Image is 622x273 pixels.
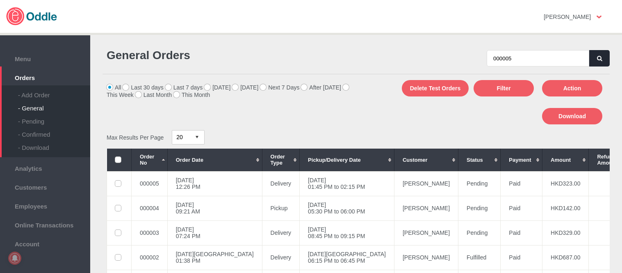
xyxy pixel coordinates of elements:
td: Pending [458,196,501,220]
th: Order No [132,149,168,171]
td: [PERSON_NAME] [394,220,458,245]
td: [DATE] 01:45 PM to 02:15 PM [300,171,394,196]
td: [PERSON_NAME] [394,196,458,220]
button: Download [542,108,602,124]
th: Payment [501,149,542,171]
label: [DATE] [232,84,258,91]
td: Pending [458,220,501,245]
button: Filter [474,80,534,96]
td: Delivery [262,171,300,196]
div: - Add Order [18,85,90,99]
th: Order Date [167,149,262,171]
label: Next 7 Days [260,84,299,91]
td: [DATE] 07:24 PM [167,220,262,245]
span: Max Results Per Page [107,134,164,140]
strong: [PERSON_NAME] [544,14,591,20]
td: Pickup [262,196,300,220]
td: Delivery [262,245,300,270]
td: Fulfilled [458,245,501,270]
td: HKD323.00 [542,171,589,196]
label: After [DATE] [301,84,341,91]
img: user-option-arrow.png [597,16,601,18]
label: This Month [173,92,210,98]
td: [PERSON_NAME] [394,245,458,270]
div: - Confirmed [18,125,90,138]
label: Last 30 days [123,84,163,91]
td: [DATE] 12:26 PM [167,171,262,196]
td: [DATE] 08:45 PM to 09:15 PM [300,220,394,245]
button: Action [542,80,602,96]
td: HKD687.00 [542,245,589,270]
span: Orders [4,72,86,81]
td: Paid [501,220,542,245]
button: Delete Test Orders [402,80,469,96]
label: Last 7 days [165,84,203,91]
div: - General [18,99,90,112]
td: Paid [501,196,542,220]
td: HKD142.00 [542,196,589,220]
span: Employees [4,201,86,210]
span: Analytics [4,163,86,172]
td: 000004 [132,196,168,220]
td: 000003 [132,220,168,245]
input: Search by name, email or phone [487,50,589,67]
td: [DATE] 09:21 AM [167,196,262,220]
div: - Pending [18,112,90,125]
th: Order Type [262,149,300,171]
td: Paid [501,171,542,196]
td: 000002 [132,245,168,270]
td: Pending [458,171,501,196]
label: [DATE] [204,84,230,91]
td: [DATE] 05:30 PM to 06:00 PM [300,196,394,220]
td: [PERSON_NAME] [394,171,458,196]
td: 000005 [132,171,168,196]
td: HKD329.00 [542,220,589,245]
div: - Download [18,138,90,151]
td: [DATE][GEOGRAPHIC_DATA] 06:15 PM to 06:45 PM [300,245,394,270]
td: [DATE][GEOGRAPHIC_DATA] 01:38 PM [167,245,262,270]
label: Last Month [135,92,172,98]
span: Account [4,239,86,248]
td: Paid [501,245,542,270]
th: Pickup/Delivery Date [300,149,394,171]
th: Status [458,149,501,171]
th: Customer [394,149,458,171]
th: Amount [542,149,589,171]
span: Customers [4,182,86,191]
label: All [107,84,121,91]
span: Online Transactions [4,220,86,229]
span: Menu [4,53,86,62]
td: Delivery [262,220,300,245]
h1: General Orders [107,49,352,62]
